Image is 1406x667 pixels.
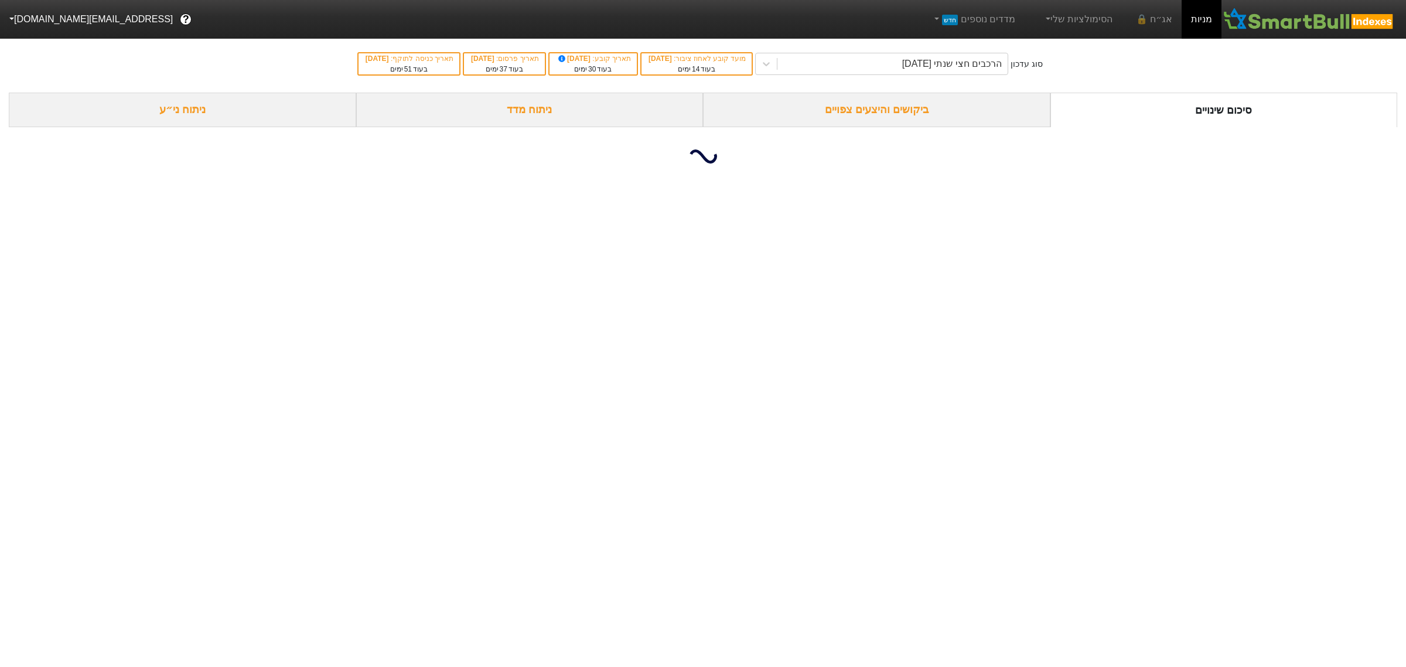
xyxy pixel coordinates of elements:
[942,15,958,25] span: חדש
[364,53,453,64] div: תאריך כניסה לתוקף :
[689,142,717,171] img: loading...
[588,65,596,73] span: 30
[1039,8,1117,31] a: הסימולציות שלי
[500,65,507,73] span: 37
[470,53,539,64] div: תאריך פרסום :
[555,53,631,64] div: תאריך קובע :
[703,93,1050,127] div: ביקושים והיצעים צפויים
[364,64,453,74] div: בעוד ימים
[927,8,1020,31] a: מדדים נוספיםחדש
[356,93,704,127] div: ניתוח מדד
[1050,93,1398,127] div: סיכום שינויים
[902,57,1002,71] div: הרכבים חצי שנתי [DATE]
[404,65,412,73] span: 51
[470,64,539,74] div: בעוד ימים
[1011,58,1043,70] div: סוג עדכון
[557,55,593,63] span: [DATE]
[649,55,674,63] span: [DATE]
[9,93,356,127] div: ניתוח ני״ע
[183,12,189,28] span: ?
[647,53,746,64] div: מועד קובע לאחוז ציבור :
[692,65,699,73] span: 14
[366,55,391,63] span: [DATE]
[647,64,746,74] div: בעוד ימים
[471,55,496,63] span: [DATE]
[555,64,631,74] div: בעוד ימים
